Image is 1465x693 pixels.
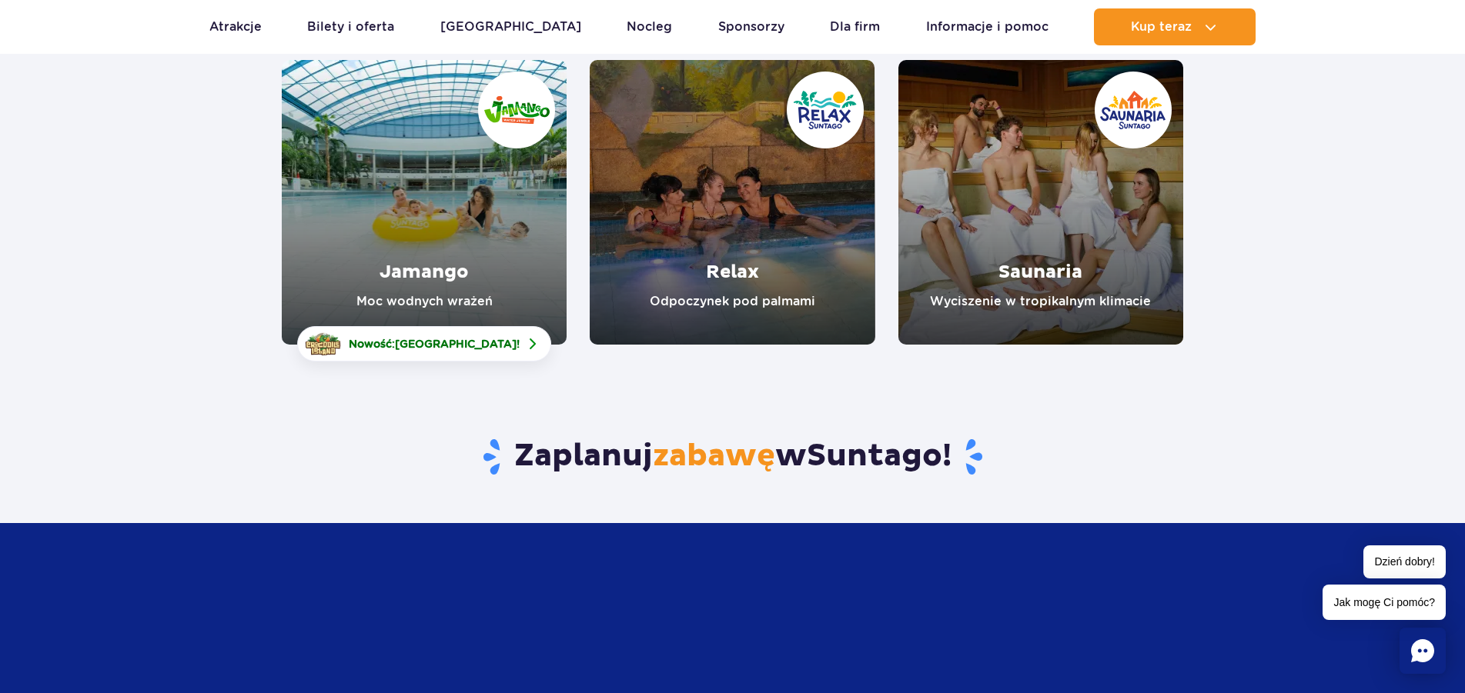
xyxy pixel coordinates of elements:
[1400,628,1446,674] div: Chat
[718,8,784,45] a: Sponsorzy
[653,437,775,475] span: zabawę
[627,8,672,45] a: Nocleg
[349,336,520,351] span: Nowość: !
[282,60,567,345] a: Jamango
[898,60,1183,345] a: Saunaria
[440,8,581,45] a: [GEOGRAPHIC_DATA]
[807,437,942,475] span: Suntago
[590,60,875,345] a: Relax
[1363,545,1446,578] span: Dzień dobry!
[830,8,880,45] a: Dla firm
[209,8,262,45] a: Atrakcje
[1131,20,1192,34] span: Kup teraz
[1094,8,1256,45] button: Kup teraz
[297,326,551,361] a: Nowość:[GEOGRAPHIC_DATA]!
[307,8,394,45] a: Bilety i oferta
[395,338,517,350] span: [GEOGRAPHIC_DATA]
[926,8,1049,45] a: Informacje i pomoc
[1323,585,1446,620] span: Jak mogę Ci pomóc?
[282,437,1183,477] h3: Zaplanuj w !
